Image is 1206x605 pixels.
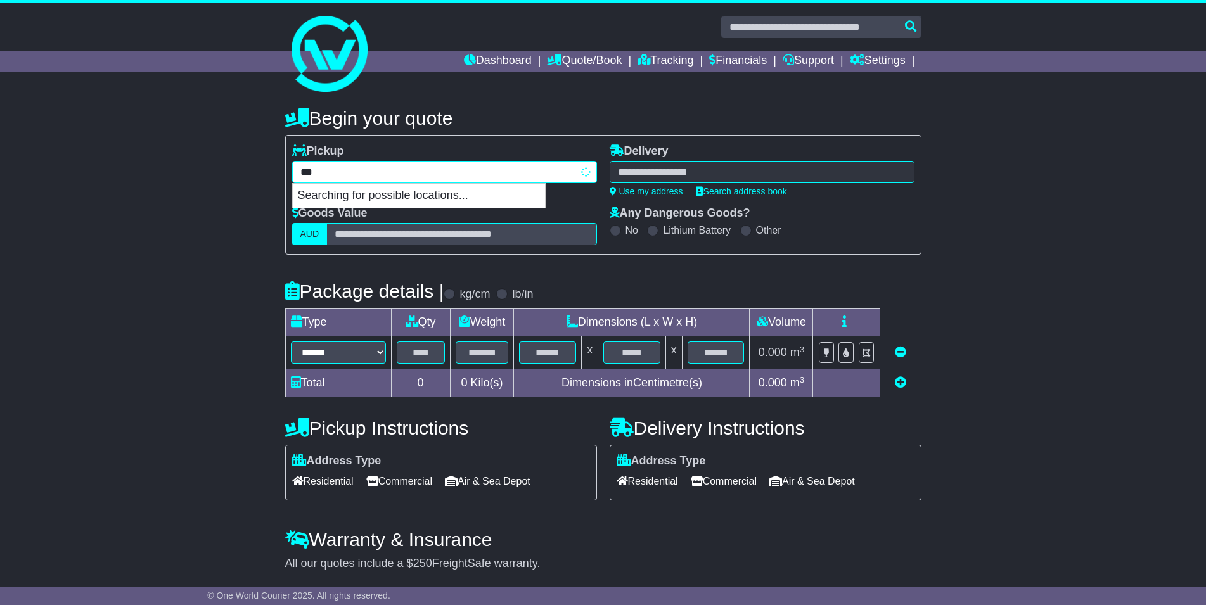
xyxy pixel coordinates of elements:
sup: 3 [800,375,805,385]
span: 0 [461,376,467,389]
label: kg/cm [459,288,490,302]
a: Quote/Book [547,51,622,72]
label: Other [756,224,781,236]
p: Searching for possible locations... [293,184,545,208]
td: Qty [391,309,450,336]
div: All our quotes include a $ FreightSafe warranty. [285,557,921,571]
td: Volume [750,309,813,336]
td: Weight [450,309,514,336]
h4: Warranty & Insurance [285,529,921,550]
label: Delivery [610,144,669,158]
span: © One World Courier 2025. All rights reserved. [207,590,390,601]
a: Support [783,51,834,72]
sup: 3 [800,345,805,354]
h4: Pickup Instructions [285,417,597,438]
a: Dashboard [464,51,532,72]
a: Use my address [610,186,683,196]
h4: Package details | [285,281,444,302]
td: Dimensions (L x W x H) [514,309,750,336]
td: 0 [391,369,450,397]
td: Dimensions in Centimetre(s) [514,369,750,397]
typeahead: Please provide city [292,161,597,183]
label: Address Type [617,454,706,468]
h4: Delivery Instructions [610,417,921,438]
label: Any Dangerous Goods? [610,207,750,220]
span: Residential [292,471,354,491]
td: x [665,336,682,369]
a: Search address book [696,186,787,196]
span: Air & Sea Depot [769,471,855,491]
span: 0.000 [759,346,787,359]
a: Add new item [895,376,906,389]
a: Remove this item [895,346,906,359]
a: Tracking [638,51,693,72]
span: m [790,346,805,359]
label: Goods Value [292,207,368,220]
label: AUD [292,223,328,245]
a: Settings [850,51,906,72]
h4: Begin your quote [285,108,921,129]
span: Commercial [691,471,757,491]
td: x [582,336,598,369]
label: Pickup [292,144,344,158]
span: Residential [617,471,678,491]
span: m [790,376,805,389]
a: Financials [709,51,767,72]
label: lb/in [512,288,533,302]
span: 0.000 [759,376,787,389]
label: Lithium Battery [663,224,731,236]
span: 250 [413,557,432,570]
td: Kilo(s) [450,369,514,397]
span: Commercial [366,471,432,491]
label: No [625,224,638,236]
label: Address Type [292,454,382,468]
span: Air & Sea Depot [445,471,530,491]
td: Total [285,369,391,397]
td: Type [285,309,391,336]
